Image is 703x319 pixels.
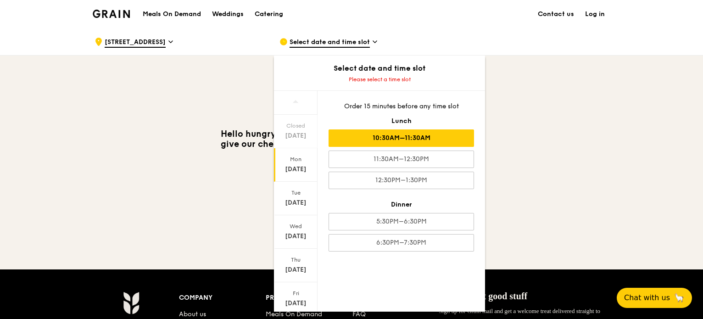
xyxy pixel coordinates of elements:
[329,117,474,126] div: Lunch
[624,292,670,303] span: Chat with us
[105,38,166,48] span: [STREET_ADDRESS]
[532,0,580,28] a: Contact us
[249,0,289,28] a: Catering
[290,38,370,48] span: Select date and time slot
[329,129,474,147] div: 10:30AM–11:30AM
[275,122,316,129] div: Closed
[275,131,316,140] div: [DATE]
[275,290,316,297] div: Fri
[352,310,366,318] a: FAQ
[275,165,316,174] div: [DATE]
[206,0,249,28] a: Weddings
[329,213,474,230] div: 5:30PM–6:30PM
[275,256,316,263] div: Thu
[329,151,474,168] div: 11:30AM–12:30PM
[266,291,352,304] div: Products
[274,76,485,83] div: Please select a time slot
[329,172,474,189] div: 12:30PM–1:30PM
[329,200,474,209] div: Dinner
[214,129,489,159] h3: Hello hungry human. We’re closed [DATE] as it’s important to give our chefs a break to rest and r...
[617,288,692,308] button: Chat with us🦙
[275,265,316,274] div: [DATE]
[212,0,244,28] div: Weddings
[674,292,685,303] span: 🦙
[274,63,485,74] div: Select date and time slot
[275,189,316,196] div: Tue
[275,232,316,241] div: [DATE]
[255,0,283,28] div: Catering
[329,102,474,111] div: Order 15 minutes before any time slot
[93,10,130,18] img: Grain
[123,291,139,314] img: Grain
[179,310,206,318] a: About us
[275,223,316,230] div: Wed
[275,198,316,207] div: [DATE]
[266,310,322,318] a: Meals On Demand
[179,291,266,304] div: Company
[329,234,474,252] div: 6:30PM–7:30PM
[143,10,201,19] h1: Meals On Demand
[580,0,610,28] a: Log in
[275,156,316,163] div: Mon
[275,299,316,308] div: [DATE]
